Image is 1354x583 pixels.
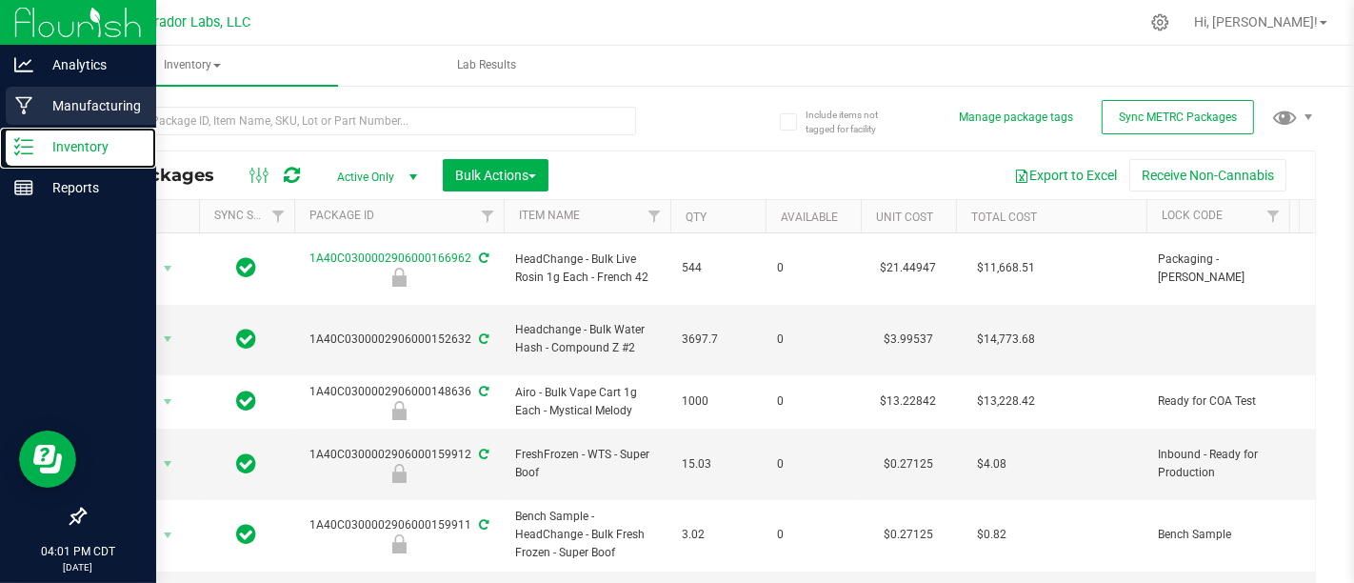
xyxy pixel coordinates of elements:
[476,518,488,532] span: Sync from Compliance System
[340,46,632,86] a: Lab Results
[777,392,849,411] span: 0
[1102,100,1254,134] button: Sync METRC Packages
[1129,159,1286,191] button: Receive Non-Cannabis
[1002,159,1129,191] button: Export to Excel
[99,165,233,186] span: All Packages
[1119,111,1237,124] span: Sync METRC Packages
[156,255,180,282] span: select
[33,176,148,199] p: Reports
[861,500,956,572] td: $0.27125
[1258,200,1289,232] a: Filter
[309,251,471,265] a: 1A40C0300002906000166962
[971,211,1037,224] a: Total Cost
[777,259,849,277] span: 0
[214,209,288,222] a: Sync Status
[138,14,250,30] span: Curador Labs, LLC
[291,464,507,483] div: Inbound - Ready for Production
[777,526,849,544] span: 0
[9,560,148,574] p: [DATE]
[1158,251,1278,287] span: Packaging - [PERSON_NAME]
[861,375,956,429] td: $13.22842
[476,385,488,398] span: Sync from Compliance System
[682,526,754,544] span: 3.02
[46,46,338,86] a: Inventory
[682,259,754,277] span: 544
[14,137,33,156] inline-svg: Inventory
[777,455,849,473] span: 0
[14,96,33,115] inline-svg: Manufacturing
[777,331,849,349] span: 0
[515,508,659,563] span: Bench Sample - HeadChange - Bulk Fresh Frozen - Super Boof
[1158,526,1278,544] span: Bench Sample
[781,211,838,224] a: Available
[967,521,1016,549] span: $0.82
[861,429,956,500] td: $0.27125
[291,446,507,483] div: 1A40C0300002906000159912
[967,451,1016,478] span: $4.08
[156,522,180,549] span: select
[639,200,670,232] a: Filter
[9,543,148,560] p: 04:01 PM CDT
[472,200,504,232] a: Filter
[33,53,148,76] p: Analytics
[33,94,148,117] p: Manufacturing
[19,431,76,488] iframe: Resource center
[806,108,901,136] span: Include items not tagged for facility
[959,110,1073,126] button: Manage package tags
[686,211,707,224] a: Qty
[967,388,1045,415] span: $13,228.42
[1162,209,1223,222] a: Lock Code
[682,392,754,411] span: 1000
[237,254,257,281] span: In Sync
[476,251,488,265] span: Sync from Compliance System
[476,332,488,346] span: Sync from Compliance System
[156,451,180,477] span: select
[237,451,257,477] span: In Sync
[263,200,294,232] a: Filter
[156,389,180,415] span: select
[682,331,754,349] span: 3697.7
[291,383,507,420] div: 1A40C0300002906000148636
[431,57,542,73] span: Lab Results
[967,326,1045,353] span: $14,773.68
[876,211,933,224] a: Unit Cost
[476,448,488,461] span: Sync from Compliance System
[33,135,148,158] p: Inventory
[515,251,659,287] span: HeadChange - Bulk Live Rosin 1g Each - French 42
[861,233,956,305] td: $21.44947
[291,534,507,553] div: Bench Sample
[519,209,580,222] a: Item Name
[515,446,659,482] span: FreshFrozen - WTS - Super Boof
[967,254,1045,282] span: $11,668.51
[291,268,507,287] div: Packaging - Jarred
[443,159,548,191] button: Bulk Actions
[682,455,754,473] span: 15.03
[455,168,536,183] span: Bulk Actions
[14,55,33,74] inline-svg: Analytics
[1158,392,1278,411] span: Ready for COA Test
[291,331,507,349] div: 1A40C0300002906000152632
[291,516,507,553] div: 1A40C0300002906000159911
[237,326,257,352] span: In Sync
[515,321,659,357] span: Headchange - Bulk Water Hash - Compound Z #2
[14,178,33,197] inline-svg: Reports
[1158,446,1278,482] span: Inbound - Ready for Production
[515,384,659,420] span: Airo - Bulk Vape Cart 1g Each - Mystical Melody
[291,401,507,420] div: Ready for COA Test
[156,326,180,352] span: select
[309,209,374,222] a: Package ID
[237,521,257,548] span: In Sync
[1194,14,1318,30] span: Hi, [PERSON_NAME]!
[1148,13,1172,31] div: Manage settings
[237,388,257,414] span: In Sync
[861,305,956,376] td: $3.99537
[84,107,636,135] input: Search Package ID, Item Name, SKU, Lot or Part Number...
